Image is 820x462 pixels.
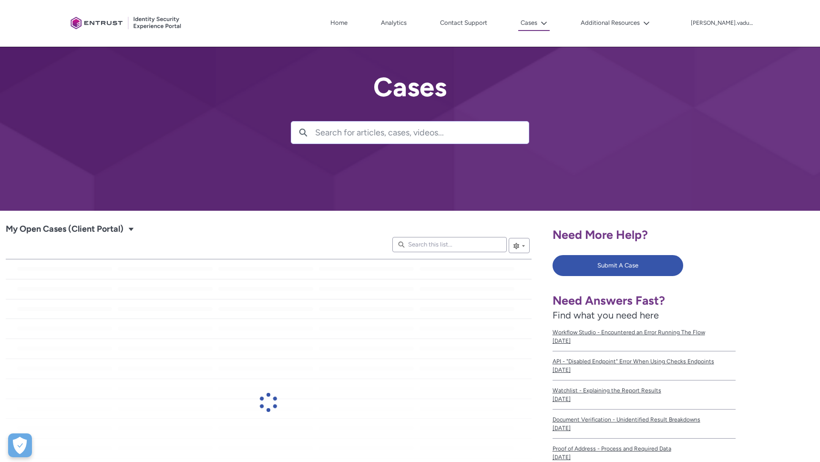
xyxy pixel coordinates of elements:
span: API - "Disabled Endpoint" Error When Using Checks Endpoints [553,357,736,366]
a: Document Verification - Unidentified Result Breakdowns[DATE] [553,410,736,439]
a: Contact Support [438,16,490,30]
input: Search for articles, cases, videos... [315,122,529,144]
button: List View Controls [509,238,530,253]
lightning-formatted-date-time: [DATE] [553,396,571,402]
div: Cookie Preferences [8,433,32,457]
button: Additional Resources [578,16,652,30]
button: Select a List View: Cases [125,223,137,235]
p: [PERSON_NAME].vaduva [691,20,753,27]
button: Cases [518,16,550,31]
a: Analytics, opens in new tab [379,16,409,30]
h1: Need Answers Fast? [553,293,736,308]
span: My Open Cases (Client Portal) [6,222,123,237]
span: Proof of Address - Process and Required Data [553,444,736,453]
button: User Profile andrei.vaduva [690,18,753,27]
button: Search [291,122,315,144]
a: Watchlist - Explaining the Report Results[DATE] [553,380,736,410]
a: Workflow Studio - Encountered an Error Running The Flow[DATE] [553,322,736,351]
lightning-formatted-date-time: [DATE] [553,367,571,373]
span: Watchlist - Explaining the Report Results [553,386,736,395]
span: Need More Help? [553,227,648,242]
a: Home [328,16,350,30]
lightning-formatted-date-time: [DATE] [553,338,571,344]
lightning-formatted-date-time: [DATE] [553,425,571,431]
button: Open Preferences [8,433,32,457]
a: API - "Disabled Endpoint" Error When Using Checks Endpoints[DATE] [553,351,736,380]
span: Find what you need here [553,309,659,321]
span: Workflow Studio - Encountered an Error Running The Flow [553,328,736,337]
span: Document Verification - Unidentified Result Breakdowns [553,415,736,424]
button: Submit A Case [553,255,684,276]
h2: Cases [291,72,529,102]
lightning-formatted-date-time: [DATE] [553,454,571,461]
input: Search this list... [392,237,507,252]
